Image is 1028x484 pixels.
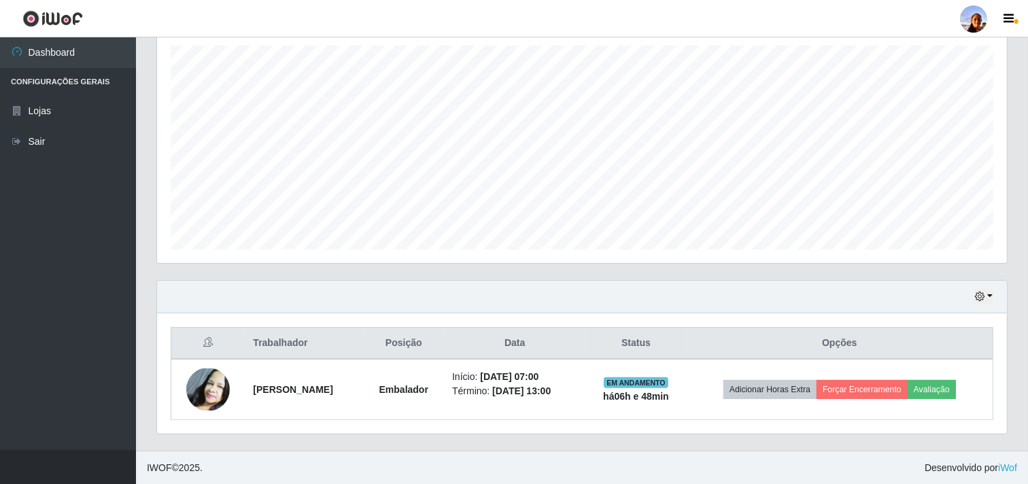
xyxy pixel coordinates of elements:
[444,328,585,360] th: Data
[908,380,956,399] button: Avaliação
[147,461,203,475] span: © 2025 .
[379,384,428,395] strong: Embalador
[604,377,668,388] span: EM ANDAMENTO
[147,462,172,473] span: IWOF
[253,384,332,395] strong: [PERSON_NAME]
[245,328,363,360] th: Trabalhador
[998,462,1017,473] a: iWof
[603,391,669,402] strong: há 06 h e 48 min
[452,370,577,384] li: Início:
[585,328,686,360] th: Status
[925,461,1017,475] span: Desenvolvido por
[723,380,817,399] button: Adicionar Horas Extra
[817,380,908,399] button: Forçar Encerramento
[492,385,551,396] time: [DATE] 13:00
[687,328,993,360] th: Opções
[364,328,445,360] th: Posição
[452,384,577,398] li: Término:
[186,368,230,411] img: 1724612024649.jpeg
[22,10,83,27] img: CoreUI Logo
[480,371,538,382] time: [DATE] 07:00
